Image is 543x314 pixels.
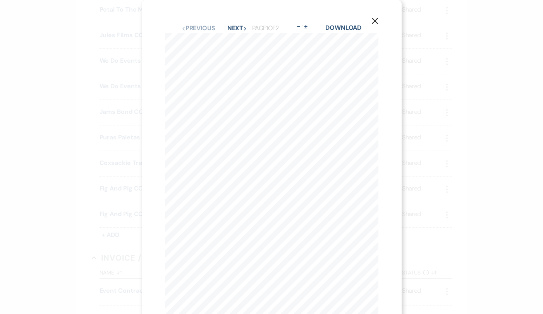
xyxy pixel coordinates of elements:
p: Page 1 of 2 [252,23,279,33]
button: + [302,23,309,29]
button: Previous [182,25,215,31]
button: - [296,23,302,29]
button: Next [227,25,247,31]
a: Download [325,24,361,32]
